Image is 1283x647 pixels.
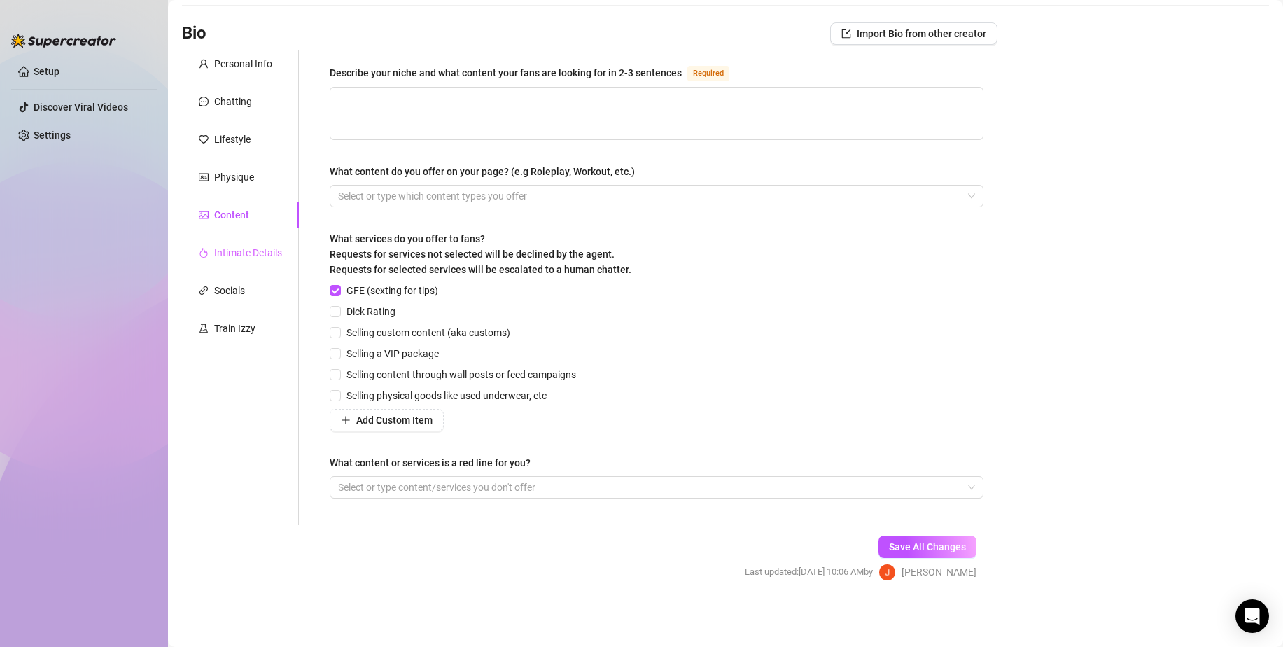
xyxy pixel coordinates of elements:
[341,388,552,403] span: Selling physical goods like used underwear, etc
[902,564,976,580] span: [PERSON_NAME]
[214,169,254,185] div: Physique
[214,283,245,298] div: Socials
[1235,599,1269,633] div: Open Intercom Messenger
[34,130,71,141] a: Settings
[341,325,516,340] span: Selling custom content (aka customs)
[330,409,444,431] button: Add Custom Item
[199,323,209,333] span: experiment
[330,65,682,81] div: Describe your niche and what content your fans are looking for in 2-3 sentences
[841,29,851,39] span: import
[11,34,116,48] img: logo-BBDzfeDw.svg
[330,455,540,471] label: What content or services is a red line for you?
[34,102,128,113] a: Discover Viral Videos
[214,94,252,109] div: Chatting
[199,248,209,258] span: fire
[214,207,249,223] div: Content
[341,367,582,382] span: Selling content through wall posts or feed campaigns
[199,210,209,220] span: picture
[330,64,745,81] label: Describe your niche and what content your fans are looking for in 2-3 sentences
[338,479,341,496] input: What content or services is a red line for you?
[356,415,433,426] span: Add Custom Item
[214,132,251,147] div: Lifestyle
[199,134,209,144] span: heart
[857,28,986,39] span: Import Bio from other creator
[199,172,209,182] span: idcard
[745,565,873,579] span: Last updated: [DATE] 10:06 AM by
[199,59,209,69] span: user
[338,188,341,204] input: What content do you offer on your page? (e.g Roleplay, Workout, etc.)
[199,286,209,295] span: link
[214,56,272,71] div: Personal Info
[214,321,255,336] div: Train Izzy
[687,66,729,81] span: Required
[878,536,976,558] button: Save All Changes
[341,415,351,425] span: plus
[889,541,966,552] span: Save All Changes
[199,97,209,106] span: message
[182,22,206,45] h3: Bio
[330,88,983,139] textarea: Describe your niche and what content your fans are looking for in 2-3 sentences
[341,283,444,298] span: GFE (sexting for tips)
[879,564,895,580] img: Jon Lucas
[214,245,282,260] div: Intimate Details
[341,304,401,319] span: Dick Rating
[330,164,635,179] div: What content do you offer on your page? (e.g Roleplay, Workout, etc.)
[34,66,59,77] a: Setup
[341,346,444,361] span: Selling a VIP package
[330,233,631,275] span: What services do you offer to fans? Requests for services not selected will be declined by the ag...
[830,22,997,45] button: Import Bio from other creator
[330,455,531,471] div: What content or services is a red line for you?
[330,164,645,179] label: What content do you offer on your page? (e.g Roleplay, Workout, etc.)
